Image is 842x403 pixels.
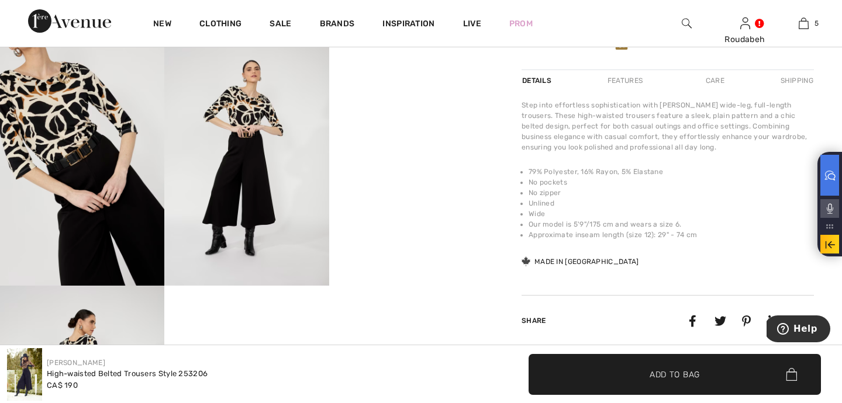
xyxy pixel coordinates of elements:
li: Wide [529,209,814,219]
img: My Info [740,16,750,30]
div: Features [598,70,653,91]
a: New [153,19,171,31]
span: CA$ 190 [47,381,78,390]
img: My Bag [799,16,809,30]
div: Details [522,70,554,91]
img: High-Waisted Belted Trousers Style 253206. 4 [164,39,329,286]
span: Inspiration [382,19,434,31]
li: Our model is 5'9"/175 cm and wears a size 6. [529,219,814,230]
div: Step into effortless sophistication with [PERSON_NAME] wide-leg, full-length trousers. These high... [522,100,814,152]
a: [PERSON_NAME] [47,359,105,367]
li: No pockets [529,177,814,187]
img: Bag.svg [786,368,797,381]
a: Sign In [740,18,750,29]
li: Approximate inseam length (size 12): 29" - 74 cm [529,230,814,240]
video: Your browser does not support the video tag. [329,39,494,121]
img: 1ère Avenue [28,9,111,33]
a: Prom [509,18,533,30]
li: Unlined [529,198,814,209]
span: Share [522,317,546,325]
img: search the website [682,16,692,30]
li: No zipper [529,187,814,198]
div: Made in [GEOGRAPHIC_DATA] [522,256,639,267]
div: Care [696,70,734,91]
iframe: Opens a widget where you can find more information [767,315,830,345]
span: 5 [815,18,819,29]
a: Live [463,18,481,30]
a: Brands [320,19,355,31]
div: Roudabeh [716,33,774,46]
img: High-Waisted Belted Trousers Style 253206 [7,348,42,401]
li: 79% Polyester, 16% Rayon, 5% Elastane [529,166,814,177]
a: Sale [270,19,291,31]
span: Add to Bag [650,368,700,380]
div: Shipping [778,70,814,91]
button: Add to Bag [529,354,821,395]
a: Clothing [199,19,241,31]
div: High-waisted Belted Trousers Style 253206 [47,368,208,380]
a: 5 [775,16,832,30]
